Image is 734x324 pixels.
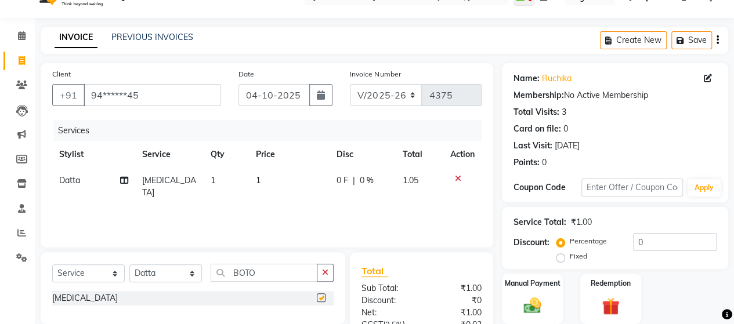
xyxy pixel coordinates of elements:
label: Date [238,69,254,79]
th: Disc [330,141,396,168]
div: Discount: [353,294,422,307]
div: Net: [353,307,422,319]
div: Services [53,120,490,141]
span: 1 [256,175,261,185]
label: Fixed [570,251,587,261]
button: Save [671,31,712,49]
div: No Active Membership [514,89,717,101]
span: Datta [59,175,80,185]
th: Qty [204,141,249,168]
span: 0 % [360,174,374,187]
div: ₹1.00 [421,307,490,319]
span: 1 [211,175,215,185]
div: ₹1.00 [421,282,490,294]
div: [MEDICAL_DATA] [52,292,118,304]
div: ₹0 [421,294,490,307]
div: Service Total: [514,216,566,228]
img: _cash.svg [518,296,547,316]
span: 0 F [337,174,348,187]
button: +91 [52,84,85,106]
div: Sub Total: [353,282,422,294]
div: Membership: [514,89,564,101]
div: 0 [563,123,568,135]
input: Search by Name/Mobile/Email/Code [84,84,221,106]
button: Apply [688,179,721,196]
th: Service [135,141,203,168]
label: Redemption [591,278,631,289]
div: ₹1.00 [571,216,592,228]
span: Total [361,265,388,277]
label: Invoice Number [350,69,400,79]
button: Create New [600,31,667,49]
div: 0 [542,156,547,169]
span: 1.05 [403,175,418,185]
div: Total Visits: [514,106,559,118]
label: Manual Payment [505,278,561,289]
span: | [353,174,355,187]
div: Card on file: [514,123,561,135]
div: Discount: [514,236,549,249]
div: Coupon Code [514,181,581,194]
div: [DATE] [555,140,580,152]
th: Total [396,141,443,168]
a: INVOICE [55,27,97,48]
a: PREVIOUS INVOICES [111,32,193,42]
th: Action [443,141,482,168]
span: [MEDICAL_DATA] [142,175,196,198]
div: Name: [514,72,540,85]
th: Price [249,141,330,168]
a: Ruchika [542,72,572,85]
img: _gift.svg [596,296,625,317]
th: Stylist [52,141,135,168]
div: Last Visit: [514,140,552,152]
div: Points: [514,156,540,169]
input: Enter Offer / Coupon Code [581,179,683,196]
label: Client [52,69,71,79]
input: Search or Scan [211,264,317,282]
label: Percentage [570,236,607,246]
div: 3 [562,106,566,118]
